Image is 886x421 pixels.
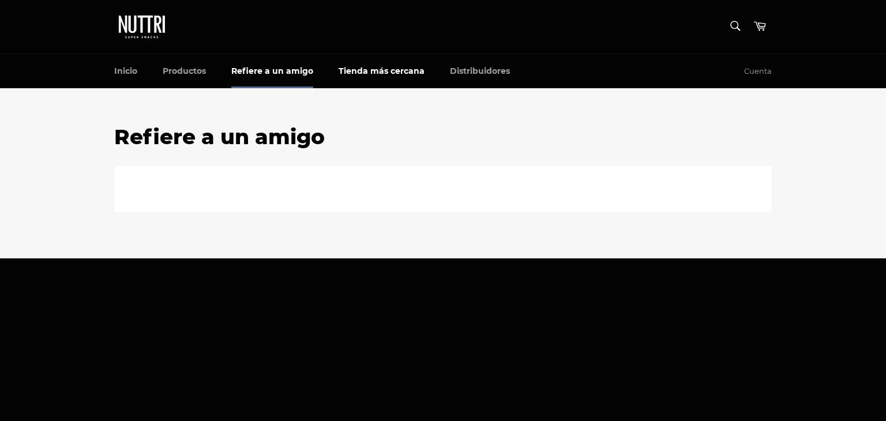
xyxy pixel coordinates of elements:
h1: Refiere a un amigo [114,123,772,152]
img: Nuttri [114,12,172,42]
a: Distribuidores [438,54,521,88]
a: Refiere a un amigo [220,54,325,88]
a: Productos [151,54,217,88]
a: Cuenta [738,55,778,88]
a: Inicio [103,54,149,88]
a: Tienda más cercana [327,54,436,88]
